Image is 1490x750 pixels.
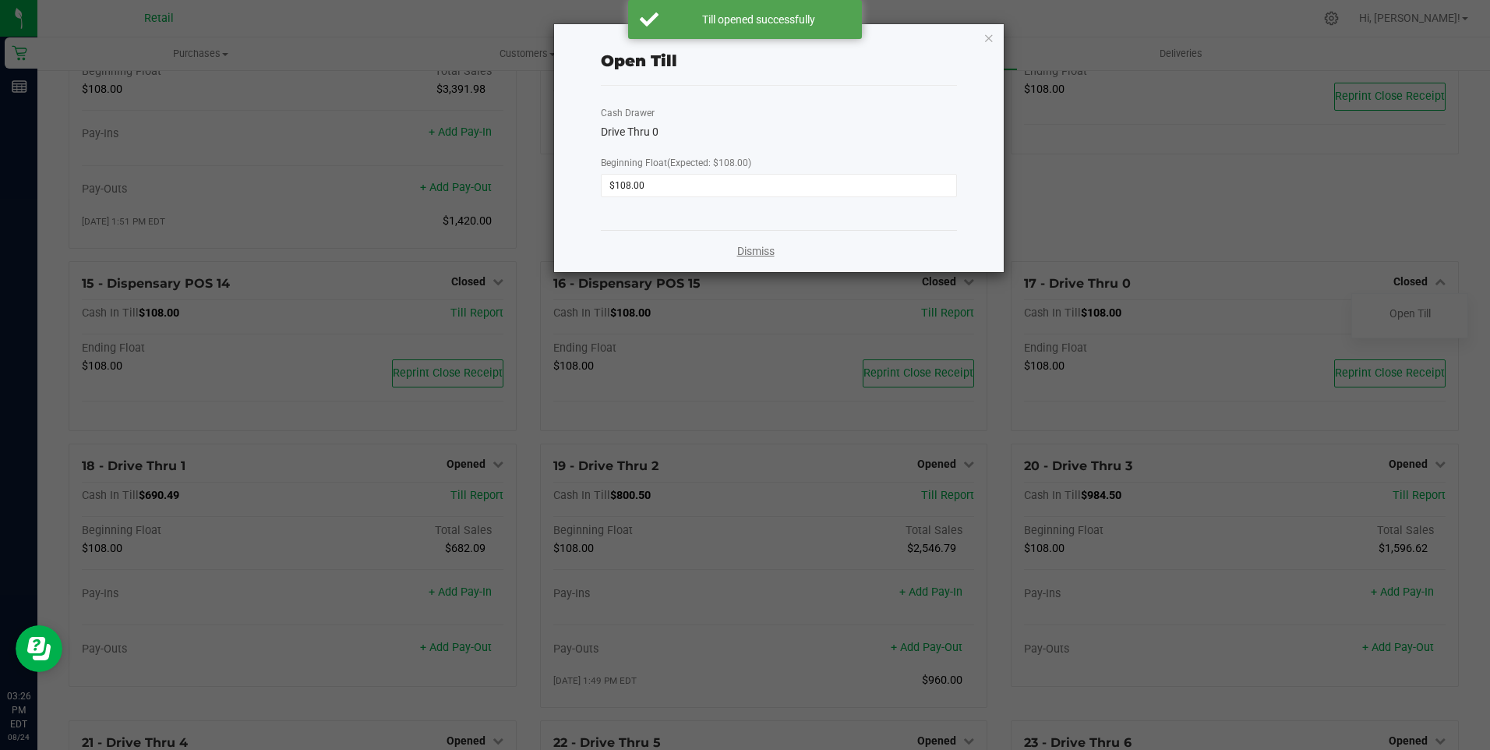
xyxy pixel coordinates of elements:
[16,625,62,672] iframe: Resource center
[601,106,655,120] label: Cash Drawer
[737,243,775,260] a: Dismiss
[667,12,850,27] div: Till opened successfully
[667,157,751,168] span: (Expected: $108.00)
[601,157,751,168] span: Beginning Float
[601,124,956,140] div: Drive Thru 0
[601,49,677,73] div: Open Till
